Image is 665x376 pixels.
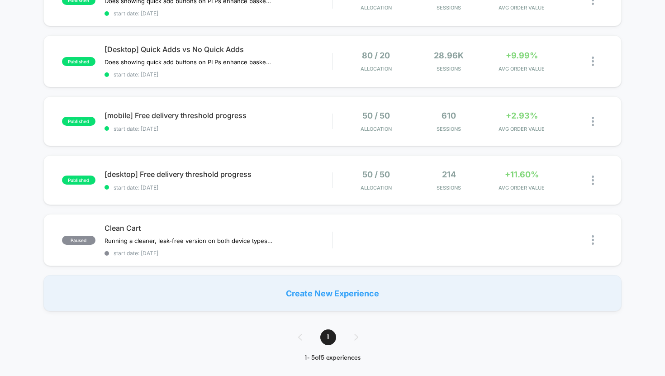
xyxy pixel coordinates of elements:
[104,10,332,17] span: start date: [DATE]
[104,184,332,191] span: start date: [DATE]
[592,235,594,245] img: close
[592,176,594,185] img: close
[488,66,556,72] span: AVG ORDER VALUE
[289,354,376,362] div: 1 - 5 of 5 experiences
[506,111,538,120] span: +2.93%
[362,51,390,60] span: 80 / 20
[434,51,464,60] span: 28.96k
[362,170,390,179] span: 50 / 50
[104,224,332,233] span: Clean Cart
[361,66,392,72] span: Allocation
[415,5,483,11] span: Sessions
[62,236,95,245] span: paused
[488,126,556,132] span: AVG ORDER VALUE
[62,117,95,126] span: published
[506,51,538,60] span: +9.99%
[592,57,594,66] img: close
[415,126,483,132] span: Sessions
[62,176,95,185] span: published
[361,126,392,132] span: Allocation
[488,185,556,191] span: AVG ORDER VALUE
[104,58,272,66] span: Does showing quick add buttons on PLPs enhance basket values or conversely compromise CR
[62,57,95,66] span: published
[104,170,332,179] span: [desktop] Free delivery threshold progress
[415,185,483,191] span: Sessions
[592,117,594,126] img: close
[361,5,392,11] span: Allocation
[43,275,622,311] div: Create New Experience
[104,111,332,120] span: [mobile] Free delivery threshold progress
[415,66,483,72] span: Sessions
[320,329,336,345] span: 1
[104,250,332,257] span: start date: [DATE]
[104,71,332,78] span: start date: [DATE]
[488,5,556,11] span: AVG ORDER VALUE
[442,170,456,179] span: 214
[442,111,456,120] span: 610
[362,111,390,120] span: 50 / 50
[104,45,332,54] span: [Desktop] Quick Adds vs No Quick Adds
[104,237,272,244] span: Running a cleaner, leak-free version on both device types. Removed Nosto (x2), book, Trustpilot c...
[361,185,392,191] span: Allocation
[505,170,539,179] span: +11.60%
[104,125,332,132] span: start date: [DATE]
